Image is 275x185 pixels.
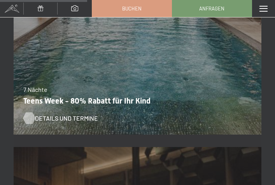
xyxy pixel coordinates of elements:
p: Teens Week - 80% Rabatt für Ihr Kind [23,96,248,105]
a: Buchen [92,0,172,17]
a: Details und Termine [23,114,90,123]
span: Details und Termine [35,114,98,123]
span: 7 Nächte [23,86,47,93]
span: Anfragen [199,5,224,12]
span: Buchen [122,5,142,12]
a: Anfragen [172,0,252,17]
